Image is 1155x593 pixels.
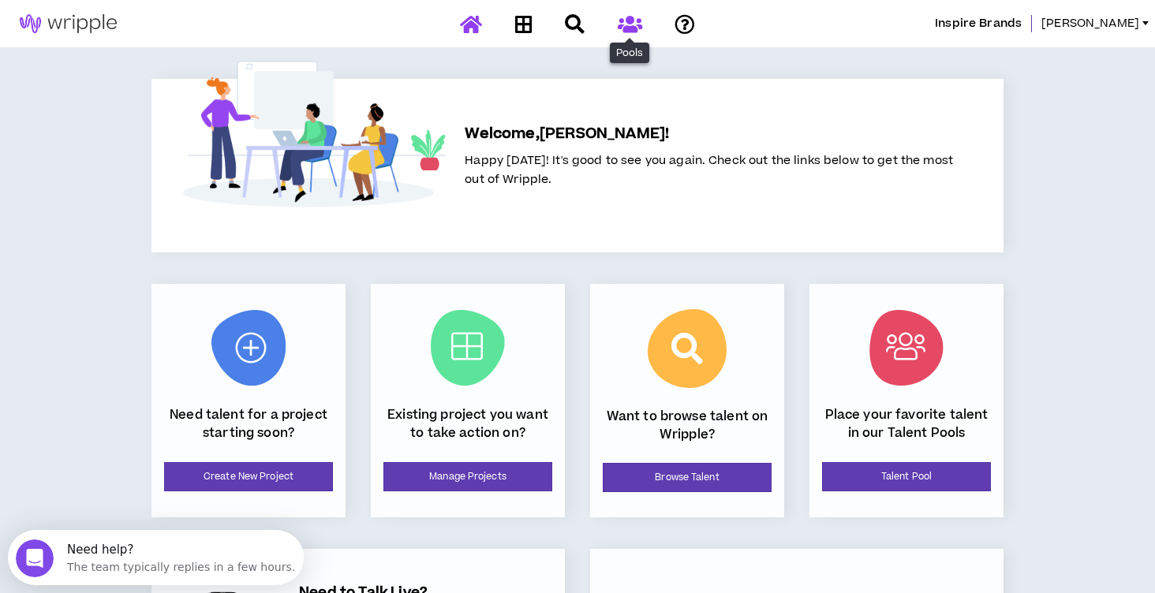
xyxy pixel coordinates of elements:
span: Inspire Brands [935,15,1022,32]
a: Talent Pool [822,462,991,491]
h5: Welcome, [PERSON_NAME] ! [465,123,953,145]
a: Manage Projects [383,462,552,491]
div: Open Intercom Messenger [6,6,302,50]
div: Pools [610,43,649,63]
div: Need help? [59,13,287,26]
img: Current Projects [431,310,505,386]
span: Happy [DATE]! It's good to see you again. Check out the links below to get the most out of Wripple. [465,152,953,188]
p: Need talent for a project starting soon? [164,406,333,442]
div: The team typically replies in a few hours. [59,26,287,43]
p: Existing project you want to take action on? [383,406,552,442]
span: [PERSON_NAME] [1041,15,1139,32]
p: Place your favorite talent in our Talent Pools [822,406,991,442]
a: Browse Talent [603,463,772,492]
p: Want to browse talent on Wripple? [603,408,772,443]
a: Create New Project [164,462,333,491]
img: New Project [211,310,286,386]
iframe: Intercom live chat discovery launcher [8,530,304,585]
img: Talent Pool [869,310,944,386]
iframe: Intercom live chat [16,539,54,577]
